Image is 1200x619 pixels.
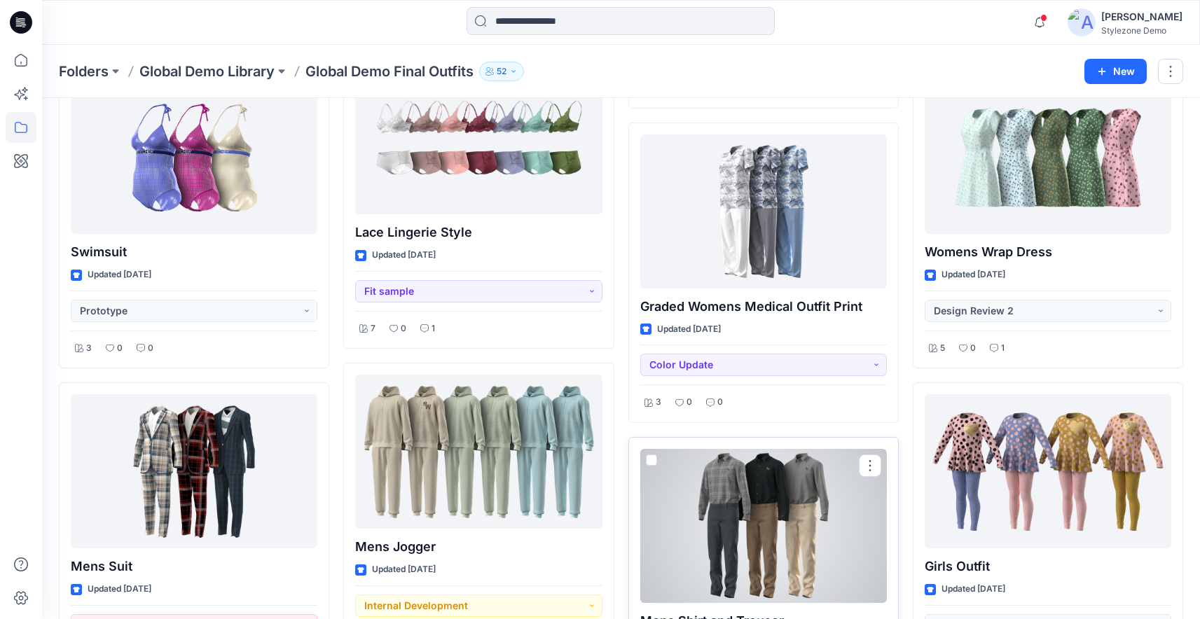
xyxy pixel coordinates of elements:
p: 0 [117,341,123,356]
a: Folders [59,62,109,81]
a: Mens Jogger [355,375,602,529]
p: Updated [DATE] [372,248,436,263]
a: Mens Suit [71,394,317,548]
p: Updated [DATE] [372,562,436,577]
a: Graded Womens Medical Outfit Print [640,134,887,288]
p: 0 [970,341,976,356]
div: [PERSON_NAME] [1101,8,1182,25]
a: Global Demo Library [139,62,275,81]
img: avatar [1068,8,1096,36]
p: Mens Suit [71,557,317,576]
p: 3 [86,341,92,356]
p: 3 [656,395,661,410]
a: Swimsuit [71,80,317,234]
p: Girls Outfit [925,557,1171,576]
p: 0 [687,395,692,410]
p: 0 [401,321,406,336]
p: Swimsuit [71,242,317,262]
p: 7 [371,321,375,336]
div: Stylezone Demo [1101,25,1182,36]
p: Updated [DATE] [942,582,1005,597]
p: 1 [1001,341,1005,356]
p: Updated [DATE] [942,267,1005,282]
p: Updated [DATE] [88,582,151,597]
p: Lace Lingerie Style [355,223,602,242]
a: Lace Lingerie Style [355,60,602,214]
p: 5 [940,341,945,356]
button: New [1084,59,1147,84]
p: 52 [497,64,506,79]
p: Updated [DATE] [657,322,721,337]
p: Global Demo Final Outfits [305,62,474,81]
a: Girls Outfit [925,394,1171,548]
p: 0 [148,341,153,356]
p: Graded Womens Medical Outfit Print [640,297,887,317]
a: Womens Wrap Dress [925,80,1171,234]
p: Mens Jogger [355,537,602,557]
button: 52 [479,62,524,81]
p: 1 [432,321,435,336]
p: 0 [717,395,723,410]
p: Womens Wrap Dress [925,242,1171,262]
a: Mens Shirt and Trouser [640,449,887,603]
p: Updated [DATE] [88,267,151,282]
